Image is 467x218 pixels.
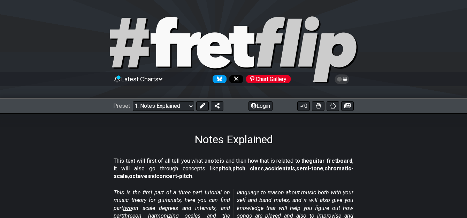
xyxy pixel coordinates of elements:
a: Follow #fretflip at Bluesky [210,75,227,83]
button: Create image [341,101,354,111]
select: Preset [133,101,194,111]
a: Follow #fretflip at X [227,75,243,83]
strong: semi-tone [296,165,323,172]
strong: guitar fretboard [309,158,352,164]
span: Preset [113,103,130,109]
div: Chart Gallery [246,75,291,83]
p: This text will first of all tell you what a is and then how that is related to the , it will also... [114,157,353,180]
strong: octave [129,173,147,179]
span: Toggle light / dark theme [338,76,346,82]
strong: pitch class [232,165,264,172]
strong: pitch [219,165,231,172]
a: #fretflip at Pinterest [243,75,291,83]
strong: concert-pitch [156,173,192,179]
strong: accidentals [265,165,295,172]
span: two [123,205,132,211]
strong: note [207,158,220,164]
h1: Notes Explained [194,133,273,146]
span: Latest Charts [121,75,159,83]
button: Login [248,101,273,111]
button: Share Preset [211,101,223,111]
button: 0 [297,101,310,111]
button: Print [327,101,339,111]
button: Edit Preset [196,101,209,111]
button: Toggle Dexterity for all fretkits [312,101,324,111]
